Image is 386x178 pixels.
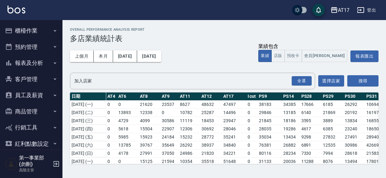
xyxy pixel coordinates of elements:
button: Open [290,75,313,87]
td: 17666 [300,100,322,108]
button: save [312,4,325,16]
td: 4617 [300,125,322,133]
td: 10354 [178,157,200,165]
td: [DATE] (二) [70,108,106,117]
td: [DATE] (一) [70,157,106,165]
td: 31133 [257,157,282,165]
button: 登出 [354,4,379,16]
td: 18186 [282,117,300,125]
td: 24184 [160,133,178,141]
button: 客戶管理 [2,71,60,87]
td: 25287 [200,108,222,117]
td: 27491 [343,133,365,141]
td: 13785 [117,141,139,149]
td: 38183 [257,100,282,108]
button: 預收卡 [285,50,302,62]
td: 13185 [282,108,300,117]
button: 選擇店家 [318,75,344,87]
td: 20036 [282,157,300,165]
td: 28046 [222,125,246,133]
button: 店販 [271,50,285,62]
h2: Overall Performance Analysis Report [70,28,379,32]
td: 23240 [343,125,365,133]
td: 21594 [160,157,178,165]
td: 35034 [257,133,282,141]
td: 0 [106,133,117,141]
td: 0 [117,157,139,165]
td: 0 [106,117,117,125]
td: 39767 [138,141,160,149]
td: 0 [106,100,117,108]
td: 35649 [160,141,178,149]
td: [DATE] (日) [70,149,106,157]
td: 10782 [178,108,200,117]
td: 24986 [178,149,200,157]
td: 34385 [282,100,300,108]
td: 80116 [257,149,282,157]
td: 0 [106,157,117,165]
td: 0 [106,149,117,157]
td: 0 [117,100,139,108]
td: 27991 [138,149,160,157]
td: 28035 [257,125,282,133]
div: 業績包含 [258,43,347,50]
button: AT17 [328,4,352,17]
td: 34221 [222,149,246,157]
td: 27832 [321,133,343,141]
td: 0 [246,108,258,117]
td: 21845 [257,117,282,125]
td: 8076 [321,157,343,165]
td: [DATE] (四) [70,125,106,133]
div: 全選 [292,76,312,86]
td: 38937 [200,141,222,149]
td: 3889 [321,117,343,125]
td: 3595 [300,117,322,125]
td: 26882 [282,141,300,149]
td: 19286 [282,125,300,133]
button: 預約管理 [2,39,60,55]
td: 28618 [343,149,365,157]
td: 13494 [343,157,365,165]
button: 報表及分析 [2,55,60,71]
td: 34840 [222,141,246,149]
td: 0 [106,141,117,149]
input: 店家名稱 [73,76,303,86]
td: 28234 [282,149,300,157]
td: 15232 [178,133,200,141]
td: 37050 [160,149,178,157]
th: AT8 [138,92,160,101]
td: 76381 [257,141,282,149]
a: 報表匯出 [350,53,379,59]
td: 11288 [300,157,322,165]
th: AT4 [106,92,117,101]
td: [DATE] (一) [70,100,106,108]
td: 12306 [178,125,200,133]
th: I cut [246,92,258,101]
td: 13434 [282,133,300,141]
th: AT12 [200,92,222,101]
p: 高階主管 [19,167,51,173]
h5: 第一事業部 (勿刪) [19,155,51,167]
td: 28772 [200,133,222,141]
td: 7330 [300,149,322,157]
td: 47497 [222,100,246,108]
img: Person [5,158,17,170]
div: AT17 [338,6,349,14]
td: 0 [246,117,258,125]
td: 0 [246,157,258,165]
td: 35241 [222,133,246,141]
img: Logo [7,6,25,13]
td: 6385 [321,125,343,133]
td: 4729 [117,117,139,125]
td: 14496 [222,108,246,117]
td: [DATE] (六) [70,141,106,149]
td: 30986 [343,141,365,149]
td: 21620 [138,100,160,108]
td: 7994 [321,149,343,157]
th: AT9 [160,92,178,101]
td: 21869 [321,108,343,117]
td: 18453 [200,117,222,125]
td: 48632 [200,100,222,108]
button: 業績 [258,50,272,62]
td: 29846 [257,108,282,117]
